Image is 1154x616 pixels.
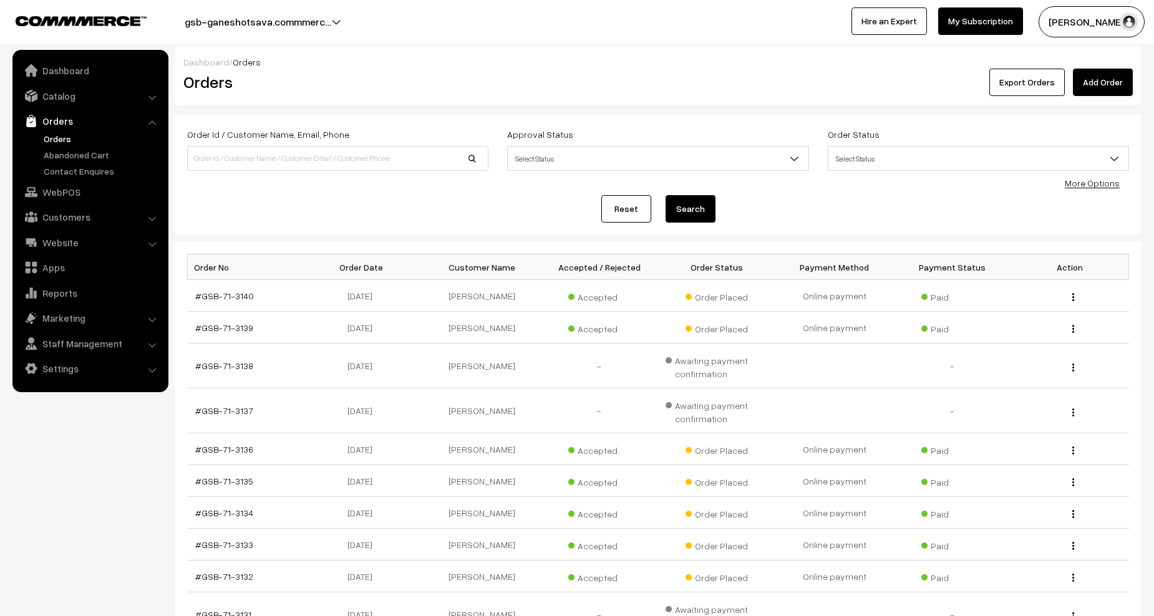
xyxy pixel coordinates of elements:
a: Contact Enquires [41,165,164,178]
a: #GSB-71-3133 [195,539,253,550]
span: Paid [921,504,984,521]
img: Menu [1072,408,1074,416]
span: Paid [921,568,984,584]
td: [PERSON_NAME] [423,561,541,592]
span: Order Placed [686,536,748,552]
td: Online payment [776,561,894,592]
span: Order Placed [686,568,748,584]
span: Paid [921,319,984,335]
span: Select Status [508,148,808,170]
span: Awaiting payment confirmation [666,351,769,380]
a: #GSB-71-3140 [195,291,254,301]
td: [PERSON_NAME] [423,497,541,529]
span: Accepted [568,441,631,457]
td: [DATE] [305,280,423,312]
td: [DATE] [305,312,423,344]
td: Online payment [776,465,894,497]
img: Menu [1072,363,1074,372]
td: - [893,388,1011,433]
a: Staff Management [16,332,164,355]
td: - [540,388,658,433]
a: Hire an Expert [851,7,927,35]
td: - [540,344,658,388]
a: Marketing [16,307,164,329]
span: Order Placed [686,441,748,457]
td: [DATE] [305,497,423,529]
a: Dashboard [183,57,229,67]
a: Dashboard [16,59,164,82]
a: Apps [16,256,164,279]
a: Customers [16,206,164,228]
td: Online payment [776,433,894,465]
th: Action [1011,254,1129,280]
button: [PERSON_NAME] [1039,6,1145,37]
td: [DATE] [305,344,423,388]
a: Add Order [1073,69,1133,96]
button: gsb-ganeshotsava.commmerc… [141,6,375,37]
td: Online payment [776,312,894,344]
span: Accepted [568,536,631,552]
td: [PERSON_NAME] [423,312,541,344]
a: #GSB-71-3137 [195,405,253,416]
button: Export Orders [989,69,1065,96]
td: - [893,344,1011,388]
td: [DATE] [305,561,423,592]
span: Select Status [828,146,1129,171]
th: Accepted / Rejected [540,254,658,280]
a: Abandoned Cart [41,148,164,161]
a: More Options [1065,178,1120,188]
td: [PERSON_NAME] [423,529,541,561]
a: My Subscription [938,7,1023,35]
th: Order Date [305,254,423,280]
td: [DATE] [305,529,423,561]
a: Reset [601,195,651,223]
td: [DATE] [305,465,423,497]
input: Order Id / Customer Name / Customer Email / Customer Phone [187,146,488,171]
span: Orders [233,57,261,67]
span: Paid [921,536,984,552]
span: Accepted [568,504,631,521]
a: #GSB-71-3135 [195,476,253,486]
th: Payment Status [893,254,1011,280]
a: WebPOS [16,181,164,203]
img: user [1120,12,1138,31]
span: Order Placed [686,504,748,521]
a: Settings [16,357,164,380]
h2: Orders [183,72,487,92]
img: Menu [1072,446,1074,455]
td: [DATE] [305,388,423,433]
label: Order Id / Customer Name, Email, Phone [187,128,349,141]
td: Online payment [776,529,894,561]
td: [PERSON_NAME] [423,280,541,312]
td: [PERSON_NAME] [423,344,541,388]
span: Select Status [828,148,1128,170]
div: / [183,55,1133,69]
span: Order Placed [686,319,748,335]
span: Accepted [568,287,631,304]
a: #GSB-71-3134 [195,508,253,518]
span: Awaiting payment confirmation [666,396,769,425]
span: Select Status [507,146,808,171]
a: COMMMERCE [16,12,125,27]
a: Catalog [16,85,164,107]
th: Customer Name [423,254,541,280]
span: Accepted [568,319,631,335]
td: Online payment [776,497,894,529]
td: [PERSON_NAME] [423,388,541,433]
a: Website [16,231,164,254]
a: Orders [16,110,164,132]
span: Paid [921,287,984,304]
span: Accepted [568,473,631,489]
img: Menu [1072,542,1074,550]
th: Order Status [658,254,776,280]
img: Menu [1072,510,1074,518]
a: Reports [16,282,164,304]
img: Menu [1072,478,1074,486]
label: Order Status [828,128,880,141]
th: Payment Method [776,254,894,280]
span: Accepted [568,568,631,584]
span: Paid [921,441,984,457]
label: Approval Status [507,128,573,141]
img: Menu [1072,325,1074,333]
span: Paid [921,473,984,489]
